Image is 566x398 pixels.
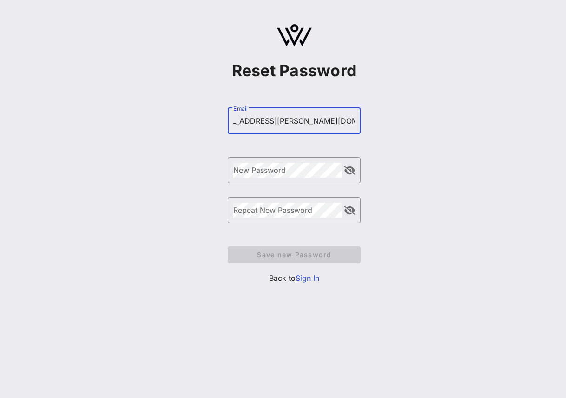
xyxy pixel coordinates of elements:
[296,273,319,283] a: Sign In
[228,272,361,284] p: Back to
[277,24,312,46] img: logo.svg
[344,166,355,175] button: append icon
[233,113,355,128] input: Email
[344,206,355,215] button: append icon
[233,105,248,112] label: Email
[228,61,361,80] h1: Reset Password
